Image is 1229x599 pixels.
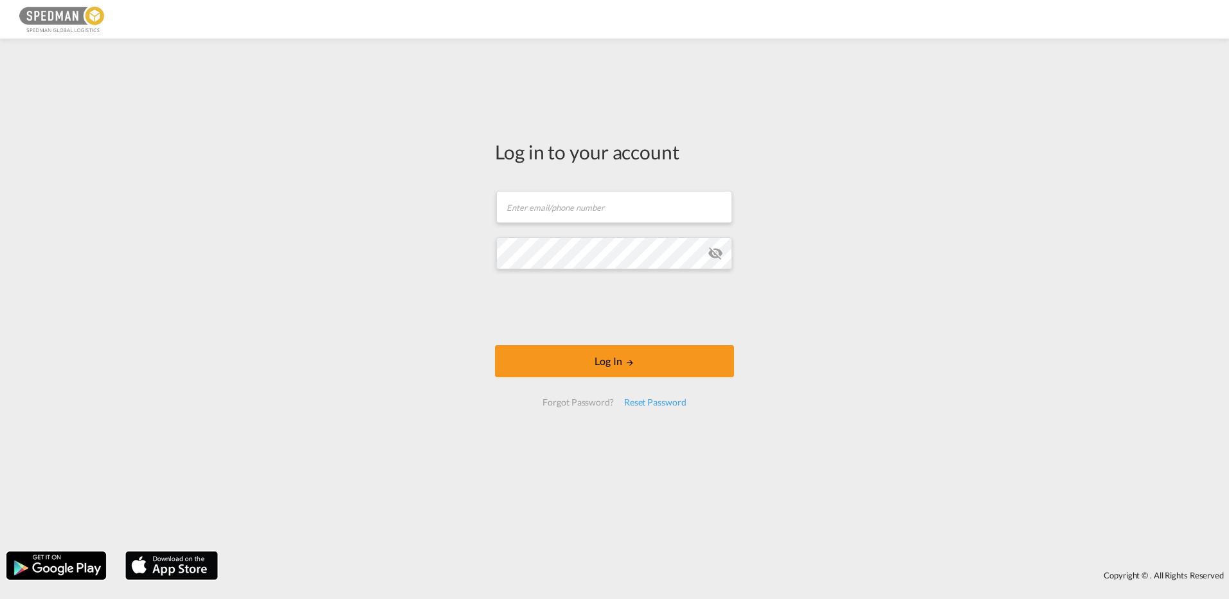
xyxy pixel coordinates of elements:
[495,345,734,377] button: LOGIN
[619,391,692,414] div: Reset Password
[19,5,106,34] img: c12ca350ff1b11efb6b291369744d907.png
[124,550,219,581] img: apple.png
[495,138,734,165] div: Log in to your account
[537,391,618,414] div: Forgot Password?
[517,282,712,332] iframe: reCAPTCHA
[224,564,1229,586] div: Copyright © . All Rights Reserved
[708,246,723,261] md-icon: icon-eye-off
[496,191,732,223] input: Enter email/phone number
[5,550,107,581] img: google.png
